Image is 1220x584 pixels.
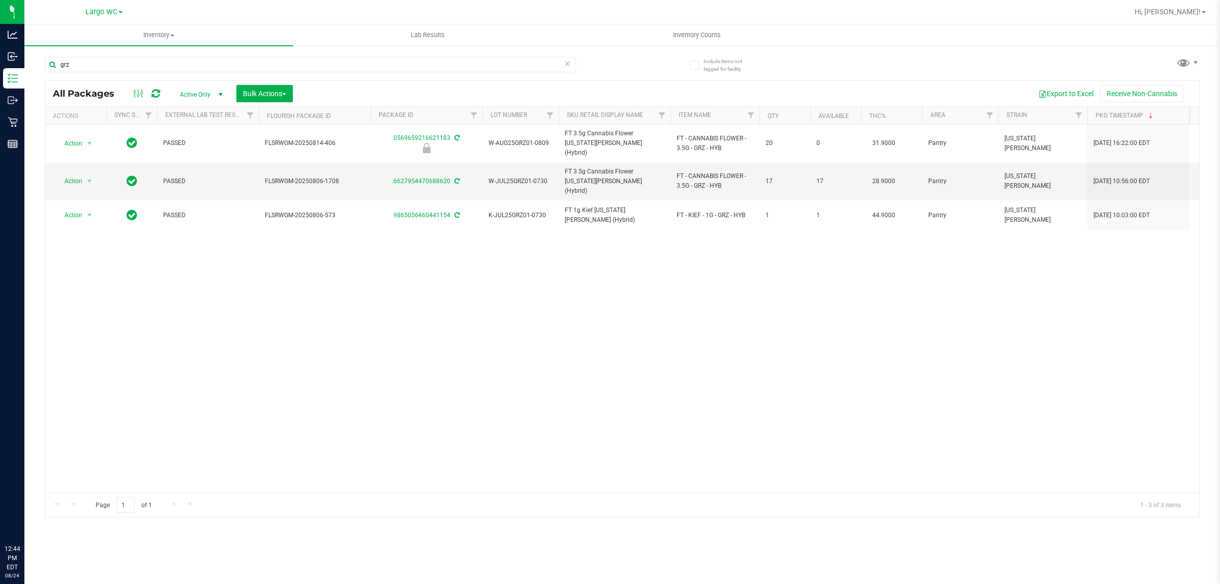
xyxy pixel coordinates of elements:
[1100,85,1184,102] button: Receive Non-Cannabis
[293,24,562,46] a: Lab Results
[1004,206,1081,225] span: [US_STATE][PERSON_NAME]
[165,111,245,119] a: External Lab Test Result
[265,211,364,220] span: FLSRWGM-20250806-573
[867,208,900,223] span: 44.9000
[542,107,559,124] a: Filter
[83,208,96,222] span: select
[867,136,900,151] span: 31.9000
[466,107,482,124] a: Filter
[83,136,96,151] span: select
[1093,177,1150,186] span: [DATE] 10:56:00 EDT
[5,572,20,579] p: 08/24
[453,134,460,141] span: Sync from Compliance System
[489,211,553,220] span: K-JUL25GRZ01-0730
[393,212,450,219] a: 9865056460441154
[55,136,83,151] span: Action
[393,178,450,185] a: 6627954470688620
[1132,497,1189,512] span: 1 - 3 of 3 items
[140,107,157,124] a: Filter
[453,178,460,185] span: Sync from Compliance System
[679,111,711,119] a: Item Name
[236,85,293,102] button: Bulk Actions
[1135,8,1201,16] span: Hi, [PERSON_NAME]!
[8,51,18,62] inline-svg: Inbound
[677,211,753,220] span: FT - KIEF - 1G - GRZ - HYB
[127,208,137,222] span: In Sync
[85,8,117,16] span: Largo WC
[489,177,553,186] span: W-JUL25GRZ01-0730
[677,171,753,191] span: FT - CANNABIS FLOWER - 3.5G - GRZ - HYB
[818,112,849,120] a: Available
[163,177,253,186] span: PASSED
[5,544,20,572] p: 12:44 PM EDT
[704,57,754,73] span: Include items not tagged for facility
[8,95,18,105] inline-svg: Outbound
[45,57,576,72] input: Search Package ID, Item Name, SKU, Lot or Part Number...
[397,31,459,40] span: Lab Results
[114,111,154,119] a: Sync Status
[567,111,643,119] a: Sku Retail Display Name
[127,136,137,150] span: In Sync
[265,177,364,186] span: FLSRWGM-20250806-1708
[8,30,18,40] inline-svg: Analytics
[565,206,664,225] span: FT 1g Kief [US_STATE][PERSON_NAME] (Hybrid)
[659,31,735,40] span: Inventory Counts
[928,211,992,220] span: Pantry
[55,208,83,222] span: Action
[55,174,83,188] span: Action
[1093,138,1150,148] span: [DATE] 16:22:00 EDT
[163,138,253,148] span: PASSED
[10,503,41,533] iframe: Resource center
[163,211,253,220] span: PASSED
[8,139,18,149] inline-svg: Reports
[87,497,160,513] span: Page of 1
[869,112,886,120] a: THC%
[243,90,286,98] span: Bulk Actions
[53,88,125,99] span: All Packages
[1006,111,1027,119] a: Strain
[53,112,102,120] div: Actions
[379,111,413,119] a: Package ID
[565,129,664,158] span: FT 3.5g Cannabis Flower [US_STATE][PERSON_NAME] (Hybrid)
[1095,112,1155,119] a: Pkg Timestamp
[565,167,664,196] span: FT 3.5g Cannabis Flower [US_STATE][PERSON_NAME] (Hybrid)
[1071,107,1087,124] a: Filter
[267,112,331,120] a: Flourish Package ID
[677,134,753,153] span: FT - CANNABIS FLOWER - 3.5G - GRZ - HYB
[766,211,804,220] span: 1
[743,107,759,124] a: Filter
[265,138,364,148] span: FLSRWGM-20250814-406
[1032,85,1100,102] button: Export to Excel
[83,174,96,188] span: select
[8,73,18,83] inline-svg: Inventory
[127,174,137,188] span: In Sync
[242,107,259,124] a: Filter
[1004,171,1081,191] span: [US_STATE][PERSON_NAME]
[24,24,293,46] a: Inventory
[564,57,571,70] span: Clear
[24,31,293,40] span: Inventory
[562,24,831,46] a: Inventory Counts
[928,138,992,148] span: Pantry
[369,143,484,153] div: Launch Hold
[766,138,804,148] span: 20
[930,111,945,119] a: Area
[1004,134,1081,153] span: [US_STATE][PERSON_NAME]
[654,107,670,124] a: Filter
[928,177,992,186] span: Pantry
[766,177,804,186] span: 17
[489,138,553,148] span: W-AUG25GRZ01-0809
[768,112,779,120] a: Qty
[867,174,900,189] span: 28.9000
[816,211,855,220] span: 1
[1093,211,1150,220] span: [DATE] 10:03:00 EDT
[8,117,18,127] inline-svg: Retail
[453,212,460,219] span: Sync from Compliance System
[491,111,527,119] a: Lot Number
[393,134,450,141] a: 0569659216621183
[816,138,855,148] span: 0
[116,497,135,513] input: 1
[982,107,998,124] a: Filter
[816,177,855,186] span: 17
